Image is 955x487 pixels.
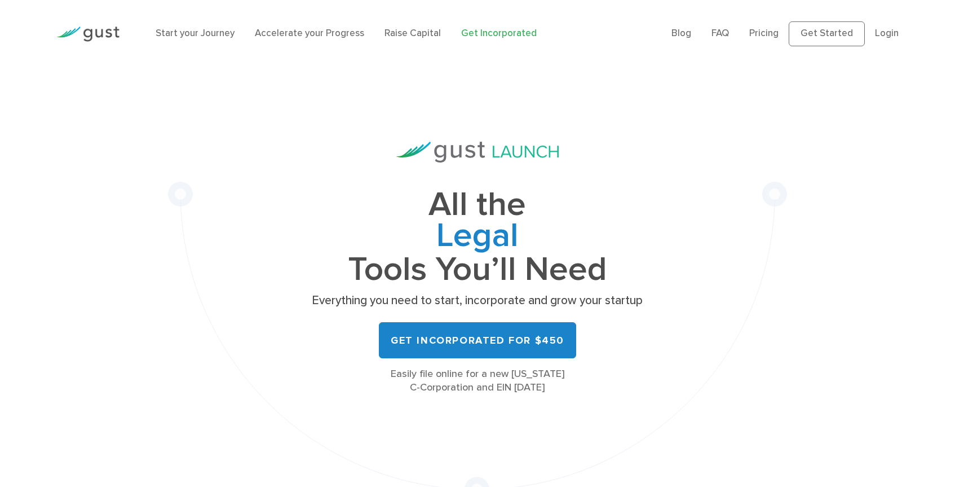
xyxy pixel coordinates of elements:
a: Get Incorporated [461,28,537,39]
a: Pricing [749,28,779,39]
a: Raise Capital [384,28,441,39]
div: Easily file online for a new [US_STATE] C-Corporation and EIN [DATE] [308,367,647,394]
img: Gust Logo [56,27,120,42]
a: Get Started [789,21,865,46]
a: Accelerate your Progress [255,28,364,39]
a: Blog [671,28,691,39]
a: FAQ [711,28,729,39]
p: Everything you need to start, incorporate and grow your startup [308,293,647,309]
a: Start your Journey [156,28,235,39]
h1: All the Tools You’ll Need [308,190,647,285]
a: Get Incorporated for $450 [379,322,576,358]
span: Legal [308,221,647,255]
img: Gust Launch Logo [396,142,559,163]
a: Login [875,28,899,39]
